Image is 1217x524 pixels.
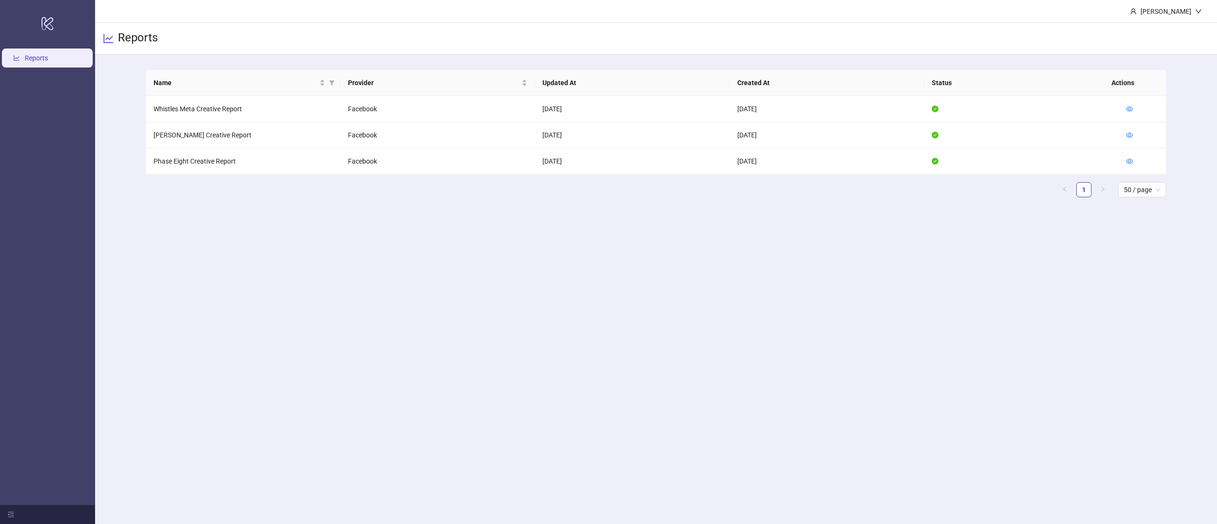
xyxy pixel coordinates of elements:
span: 50 / page [1124,183,1160,197]
span: Provider [348,78,520,88]
td: Facebook [340,148,535,175]
span: Name [154,78,318,88]
span: down [1195,8,1202,15]
th: Created At [730,70,924,96]
button: left [1057,182,1072,197]
th: Actions [1104,70,1151,96]
span: user [1130,8,1137,15]
span: right [1100,186,1106,192]
span: line-chart [103,33,114,44]
li: 1 [1076,182,1091,197]
span: eye [1126,106,1133,112]
span: filter [329,80,335,86]
span: filter [327,76,337,90]
td: [DATE] [535,122,729,148]
a: Reports [25,54,48,62]
a: eye [1126,131,1133,139]
span: check-circle [932,158,938,165]
a: eye [1126,105,1133,113]
td: [DATE] [535,148,729,175]
th: Status [924,70,1119,96]
span: eye [1126,158,1133,165]
span: left [1062,186,1068,192]
div: [PERSON_NAME] [1137,6,1195,17]
th: Updated At [535,70,729,96]
button: right [1095,182,1111,197]
td: [PERSON_NAME] Creative Report [146,122,340,148]
a: eye [1126,157,1133,165]
div: Page Size [1118,182,1166,197]
td: Facebook [340,96,535,122]
span: eye [1126,132,1133,138]
td: Whistles Meta Creative Report [146,96,340,122]
li: Previous Page [1057,182,1072,197]
h3: Reports [118,30,158,47]
td: [DATE] [730,148,924,175]
li: Next Page [1095,182,1111,197]
span: check-circle [932,106,938,112]
a: 1 [1077,183,1091,197]
td: [DATE] [730,96,924,122]
td: [DATE] [535,96,729,122]
td: Phase Eight Creative Report [146,148,340,175]
th: Provider [340,70,535,96]
td: [DATE] [730,122,924,148]
span: menu-fold [8,511,14,518]
span: check-circle [932,132,938,138]
td: Facebook [340,122,535,148]
th: Name [146,70,340,96]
